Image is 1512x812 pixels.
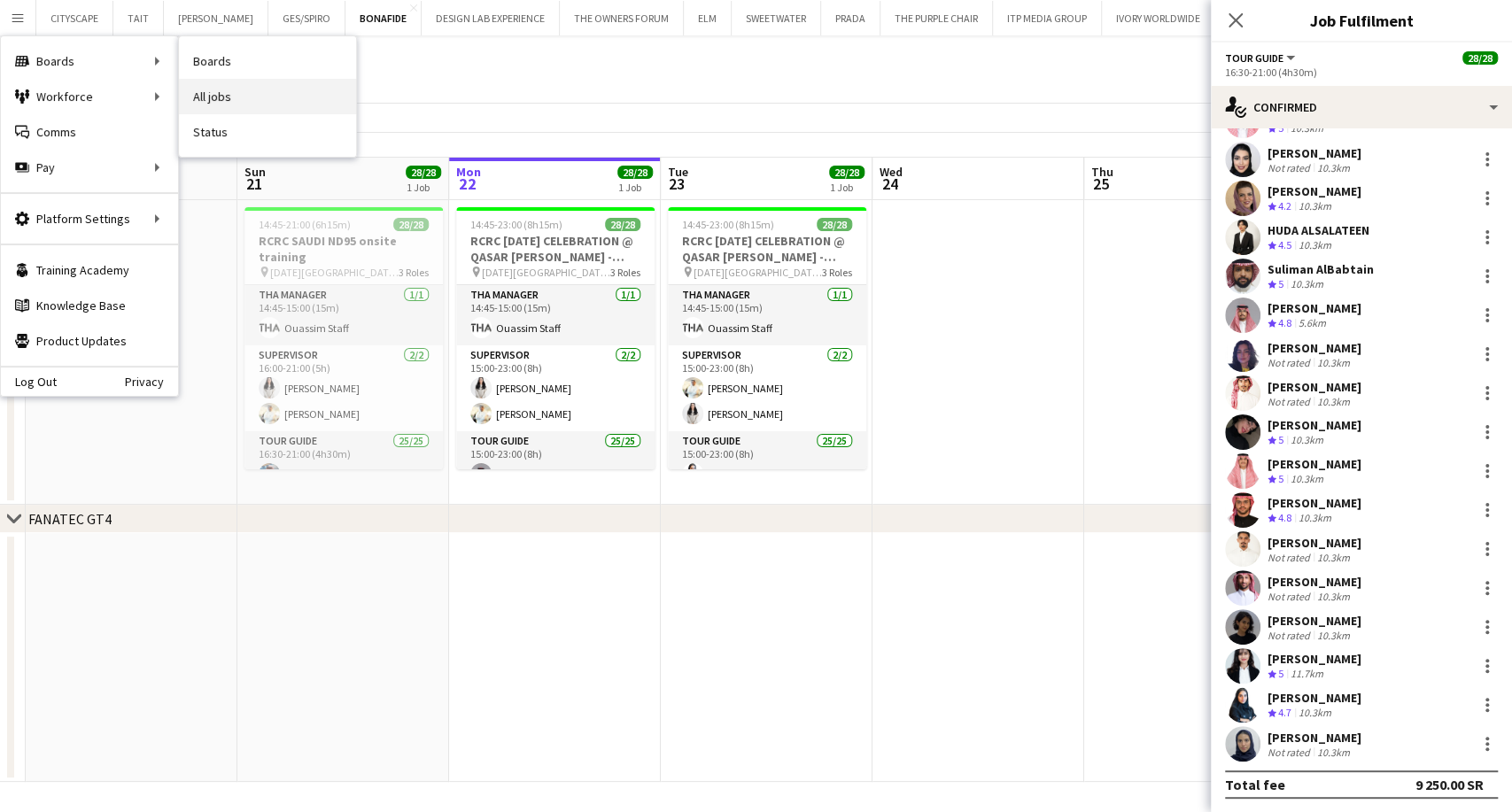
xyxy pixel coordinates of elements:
span: 28/28 [829,166,865,179]
div: 10.3km [1314,395,1353,408]
span: 28/28 [406,166,441,179]
span: 4.2 [1278,199,1291,213]
div: [PERSON_NAME] [1268,417,1361,433]
span: 5 [1278,667,1283,680]
button: Tour Guide [1225,51,1298,65]
div: Total fee [1225,776,1285,793]
div: Not rated [1268,161,1314,174]
a: All jobs [179,79,356,114]
div: 10.3km [1314,629,1353,642]
div: 5.6km [1295,316,1330,331]
span: 4.8 [1278,511,1291,524]
span: 3 Roles [399,266,429,279]
div: [PERSON_NAME] [1268,379,1361,395]
div: [PERSON_NAME] [1268,613,1361,629]
span: 21 [242,174,266,194]
div: [PERSON_NAME] [1268,495,1361,511]
span: 3 Roles [610,266,640,279]
button: GES/SPIRO [268,1,345,35]
app-card-role: THA Manager1/114:45-15:00 (15m)Ouassim Staff [456,285,655,345]
span: 28/28 [817,218,852,231]
div: Platform Settings [1,201,178,236]
span: 5 [1278,277,1283,290]
span: 28/28 [1462,51,1498,65]
button: ELM [684,1,732,35]
div: [PERSON_NAME] [1268,300,1361,316]
span: 23 [665,174,688,194]
app-card-role: THA Manager1/114:45-15:00 (15m)Ouassim Staff [668,285,866,345]
div: [PERSON_NAME] [1268,730,1361,746]
div: 1 Job [407,181,440,194]
button: SWEETWATER [732,1,821,35]
a: Comms [1,114,178,150]
div: 10.3km [1314,551,1353,564]
div: [PERSON_NAME] [1268,651,1361,667]
span: [DATE][GEOGRAPHIC_DATA] - [GEOGRAPHIC_DATA][PERSON_NAME] [482,266,610,279]
h3: RCRC SAUDI ND95 onsite training [244,233,443,265]
span: 28/28 [605,218,640,231]
div: 1 Job [830,181,864,194]
div: 10.3km [1295,238,1335,253]
button: DESIGN LAB EXPERIENCE [422,1,560,35]
button: BONAFIDE [345,1,422,35]
div: 10.3km [1287,472,1327,487]
div: [PERSON_NAME] [1268,145,1361,161]
div: [PERSON_NAME] [1268,690,1361,706]
a: Boards [179,43,356,79]
div: FANATEC GT4 [28,510,112,528]
div: Suliman AlBabtain [1268,261,1374,277]
div: 10.3km [1314,746,1353,759]
div: Boards [1,43,178,79]
div: Not rated [1268,746,1314,759]
span: 25 [1089,174,1113,194]
app-card-role: Supervisor2/215:00-23:00 (8h)[PERSON_NAME][PERSON_NAME] [456,345,655,431]
a: Log Out [1,375,57,389]
button: ITP MEDIA GROUP [993,1,1102,35]
app-card-role: Supervisor2/215:00-23:00 (8h)[PERSON_NAME][PERSON_NAME] [668,345,866,431]
h3: RCRC [DATE] CELEBRATION @ QASAR [PERSON_NAME] - [GEOGRAPHIC_DATA] [456,233,655,265]
app-job-card: 14:45-23:00 (8h15m)28/28RCRC [DATE] CELEBRATION @ QASAR [PERSON_NAME] - [GEOGRAPHIC_DATA] [DATE][... [456,207,655,469]
h3: Job Fulfilment [1211,9,1512,32]
span: 28/28 [617,166,653,179]
button: CITYSCAPE [36,1,113,35]
app-job-card: 14:45-23:00 (8h15m)28/28RCRC [DATE] CELEBRATION @ QASAR [PERSON_NAME] - [GEOGRAPHIC_DATA] [DATE][... [668,207,866,469]
div: 16:30-21:00 (4h30m) [1225,66,1498,79]
div: Not rated [1268,629,1314,642]
button: PRADA [821,1,880,35]
button: THE PURPLE CHAIR [880,1,993,35]
span: 3 Roles [822,266,852,279]
span: 24 [877,174,903,194]
div: Confirmed [1211,86,1512,128]
span: 14:45-21:00 (6h15m) [259,218,351,231]
span: Thu [1091,164,1113,180]
div: [PERSON_NAME] [1268,535,1361,551]
div: 11.7km [1287,667,1327,682]
div: [PERSON_NAME] [1268,340,1361,356]
div: Pay [1,150,178,185]
div: 10.3km [1314,161,1353,174]
span: [DATE][GEOGRAPHIC_DATA] - [GEOGRAPHIC_DATA][PERSON_NAME] [694,266,822,279]
div: 9 250.00 SR [1415,776,1484,793]
button: [PERSON_NAME] [164,1,268,35]
button: TAIT [113,1,164,35]
span: Wed [880,164,903,180]
div: 1 Job [618,181,652,194]
div: 10.3km [1314,356,1353,369]
span: 22 [454,174,481,194]
span: 5 [1278,433,1283,446]
div: 10.3km [1295,511,1335,526]
span: Tour Guide [1225,51,1283,65]
div: 10.3km [1295,199,1335,214]
span: Sun [244,164,266,180]
div: HUDA ALSALATEEN [1268,222,1369,238]
div: Not rated [1268,356,1314,369]
div: Workforce [1,79,178,114]
span: 5 [1278,472,1283,485]
span: 5 [1278,121,1283,135]
div: [PERSON_NAME] [1268,574,1361,590]
button: IVORY WORLDWIDE [1102,1,1215,35]
span: 28/28 [393,218,429,231]
a: Product Updates [1,323,178,359]
div: 10.3km [1314,590,1353,603]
